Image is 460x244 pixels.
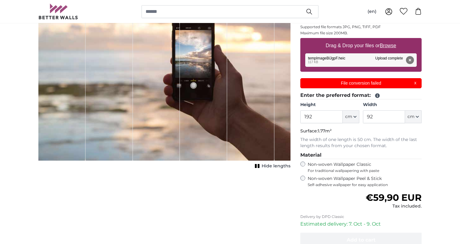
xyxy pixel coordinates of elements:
p: Estimated delivery: 7. Oct - 9. Oct [300,220,422,228]
span: cm [345,114,352,120]
label: Width [363,102,422,108]
p: Supported file formats JPG, PNG, TIFF, PDF [300,25,422,29]
div: Tax included. [366,203,422,209]
p: Surface: [300,128,422,134]
img: Betterwalls [38,4,78,19]
span: Add to cart [347,237,376,243]
label: Drag & Drop your files or [323,40,399,52]
p: Delivery by DPD Classic [300,214,422,219]
legend: Enter the preferred format: [300,92,422,99]
button: cm [343,110,359,123]
div: File conversion failed [300,78,422,88]
span: €59,90 EUR [366,192,422,203]
label: Height [300,102,359,108]
p: Maximum file size 200MB. [300,31,422,36]
p: The width of one length is 50 cm. The width of the last length results from your chosen format. [300,137,422,149]
legend: Material [300,151,422,159]
p: File conversion failed [304,80,418,86]
button: cm [405,110,422,123]
button: (en) [363,6,381,17]
span: 1.77m² [318,128,332,134]
label: Non-woven Wallpaper Classic [308,162,422,173]
span: Self-adhesive wallpaper for easy application [308,182,422,187]
u: Browse [380,43,396,48]
span: Hide lengths [262,163,290,169]
label: Non-woven Wallpaper Peel & Stick [308,176,422,187]
button: Hide lengths [253,162,290,170]
span: For traditional wallpapering with paste [308,168,422,173]
span: cm [407,114,415,120]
